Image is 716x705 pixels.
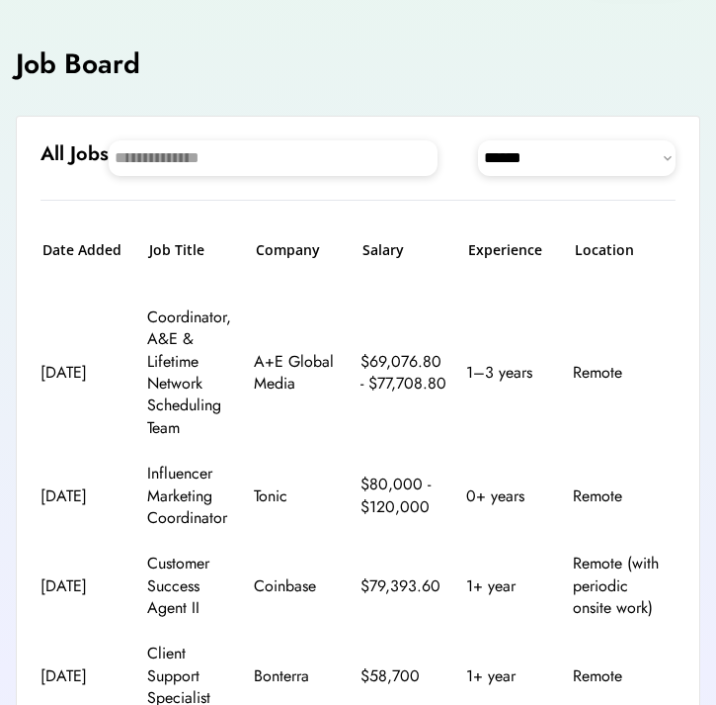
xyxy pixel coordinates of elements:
[40,665,129,687] div: [DATE]
[360,575,449,597] div: $79,393.60
[40,362,129,384] div: [DATE]
[254,665,343,687] div: Bonterra
[362,240,449,260] h6: Salary
[254,575,343,597] div: Coinbase
[575,240,662,260] h6: Location
[466,362,555,384] div: 1–3 years
[466,485,555,507] div: 0+ years
[40,485,129,507] div: [DATE]
[466,665,555,687] div: 1+ year
[573,665,662,687] div: Remote
[466,575,555,597] div: 1+ year
[42,240,129,260] h6: Date Added
[573,362,662,384] div: Remote
[147,553,236,619] div: Customer Success Agent II
[573,553,662,619] div: Remote (with periodic onsite work)
[360,665,449,687] div: $58,700
[40,575,129,597] div: [DATE]
[147,307,236,439] div: Coordinator, A&E & Lifetime Network Scheduling Team
[16,44,140,83] h4: Job Board
[573,485,662,507] div: Remote
[360,474,449,518] div: $80,000 - $120,000
[468,240,555,260] h6: Experience
[254,485,343,507] div: Tonic
[40,140,109,168] h6: All Jobs
[254,351,343,396] div: A+E Global Media
[147,463,236,529] div: Influencer Marketing Coordinator
[360,351,449,396] div: $69,076.80 - $77,708.80
[256,240,343,260] h6: Company
[149,240,204,260] h6: Job Title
